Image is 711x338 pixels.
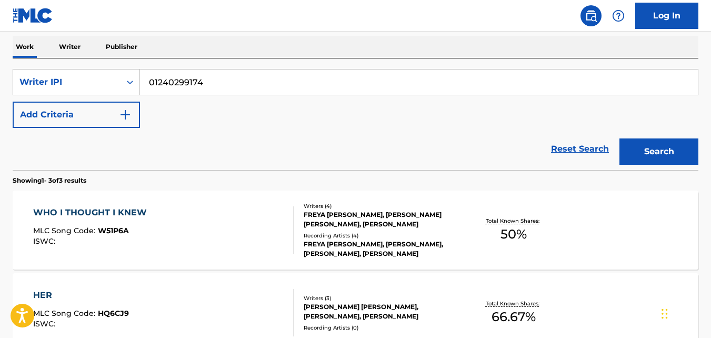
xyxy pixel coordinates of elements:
[33,236,58,246] span: ISWC :
[635,3,698,29] a: Log In
[546,137,614,161] a: Reset Search
[304,240,456,259] div: FREYA [PERSON_NAME], [PERSON_NAME], [PERSON_NAME], [PERSON_NAME]
[304,324,456,332] div: Recording Artists ( 0 )
[19,76,114,88] div: Writer IPI
[56,36,84,58] p: Writer
[13,176,86,185] p: Showing 1 - 3 of 3 results
[98,226,129,235] span: W51P6A
[33,226,98,235] span: MLC Song Code :
[33,289,129,302] div: HER
[13,8,53,23] img: MLC Logo
[13,36,37,58] p: Work
[33,319,58,329] span: ISWC :
[119,108,132,121] img: 9d2ae6d4665cec9f34b9.svg
[580,5,602,26] a: Public Search
[608,5,629,26] div: Help
[658,287,711,338] div: Widget de chat
[13,69,698,170] form: Search Form
[304,210,456,229] div: FREYA [PERSON_NAME], [PERSON_NAME] [PERSON_NAME], [PERSON_NAME]
[103,36,141,58] p: Publisher
[612,9,625,22] img: help
[304,202,456,210] div: Writers ( 4 )
[304,302,456,321] div: [PERSON_NAME] [PERSON_NAME], [PERSON_NAME], [PERSON_NAME]
[13,191,698,270] a: WHO I THOUGHT I KNEWMLC Song Code:W51P6AISWC:Writers (4)FREYA [PERSON_NAME], [PERSON_NAME] [PERSO...
[98,309,129,318] span: HQ6CJ9
[304,294,456,302] div: Writers ( 3 )
[304,232,456,240] div: Recording Artists ( 4 )
[658,287,711,338] iframe: Chat Widget
[585,9,597,22] img: search
[492,307,536,326] span: 66.67 %
[486,217,542,225] p: Total Known Shares:
[13,102,140,128] button: Add Criteria
[33,206,152,219] div: WHO I THOUGHT I KNEW
[486,300,542,307] p: Total Known Shares:
[500,225,527,244] span: 50 %
[33,309,98,318] span: MLC Song Code :
[619,138,698,165] button: Search
[662,298,668,330] div: Glisser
